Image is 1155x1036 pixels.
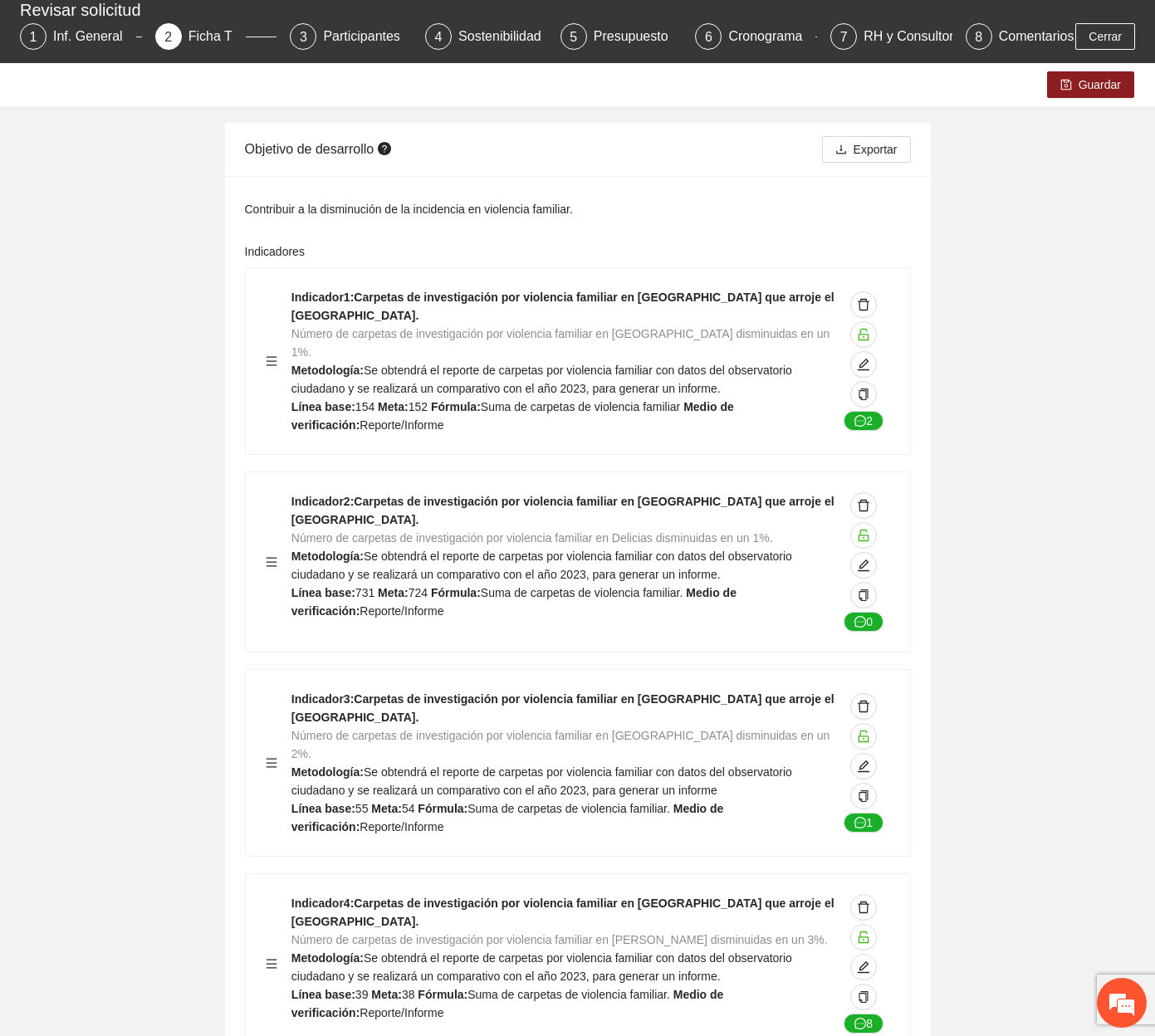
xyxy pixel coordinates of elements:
span: edit [851,358,876,371]
div: 8Comentarios [966,23,1074,50]
span: Suma de carpetas de violencia familiar. [481,586,683,599]
button: edit [850,552,877,579]
button: edit [850,351,877,378]
span: menu [266,556,277,568]
span: Estamos en línea. [96,222,229,389]
strong: Medio de verificación: [291,400,734,432]
button: unlock [850,321,877,348]
button: copy [850,582,877,608]
span: Reporte/Informe [360,1006,443,1019]
button: saveGuardar [1047,71,1134,98]
strong: Línea base: [291,400,355,413]
span: 2 [164,30,172,44]
span: 54 [402,802,415,815]
span: 38 [402,988,415,1001]
div: Comentarios [999,23,1074,50]
strong: Meta: [378,400,409,413]
button: delete [850,693,877,720]
span: menu [266,958,277,970]
button: edit [850,954,877,980]
strong: Fórmula: [431,400,481,413]
span: Número de carpetas de investigación por violencia familiar en [GEOGRAPHIC_DATA] disminuidas en un... [291,327,830,359]
span: Se obtendrá el reporte de carpetas por violencia familiar con datos del observatorio ciudadano y ... [291,765,792,797]
div: Inf. General [53,23,136,50]
span: Reporte/Informe [360,418,443,432]
button: message8 [844,1014,883,1034]
button: edit [850,753,877,779]
button: unlock [850,723,877,750]
span: copy [858,790,869,804]
span: 39 [355,988,369,1001]
button: copy [850,783,877,809]
div: Ficha T [188,23,246,50]
div: 2Ficha T [155,23,277,50]
div: 3Participantes [290,23,412,50]
div: Participantes [323,23,414,50]
span: Guardar [1079,76,1121,94]
button: delete [850,894,877,921]
div: Presupuesto [594,23,682,50]
button: message2 [844,411,883,431]
button: delete [850,492,877,519]
label: Indicadores [245,242,305,261]
span: Se obtendrá el reporte de carpetas por violencia familiar con datos del observatorio ciudadano y ... [291,364,792,395]
span: edit [851,559,876,572]
button: delete [850,291,877,318]
button: copy [850,381,877,408]
button: downloadExportar [822,136,911,163]
span: 8 [975,30,982,44]
span: delete [851,700,876,713]
strong: Metodología: [291,364,364,377]
strong: Metodología: [291,951,364,965]
strong: Línea base: [291,988,355,1001]
span: 1 [30,30,37,44]
span: message [854,415,866,428]
button: message1 [844,813,883,833]
strong: Fórmula: [418,802,467,815]
strong: Metodología: [291,550,364,563]
span: menu [266,757,277,769]
span: 3 [300,30,307,44]
div: 1Inf. General [20,23,142,50]
span: edit [851,760,876,773]
div: 7RH y Consultores [830,23,952,50]
span: save [1060,79,1072,92]
span: 4 [435,30,443,44]
strong: Metodología: [291,765,364,779]
button: message0 [844,612,883,632]
span: Suma de carpetas de violencia familiar [481,400,680,413]
span: 154 [355,400,374,413]
strong: Indicador 4 : Carpetas de investigación por violencia familiar en [GEOGRAPHIC_DATA] que arroje el... [291,897,834,928]
span: Número de carpetas de investigación por violencia familiar en [GEOGRAPHIC_DATA] disminuidas en un... [291,729,830,760]
div: Contribuir a la disminución de la incidencia en violencia familiar. [245,200,911,218]
span: Reporte/Informe [360,604,443,618]
span: 55 [355,802,369,815]
span: Reporte/Informe [360,820,443,833]
span: menu [266,355,277,367]
span: Exportar [854,140,898,159]
span: question-circle [378,142,391,155]
span: Suma de carpetas de violencia familiar. [467,988,670,1001]
span: 7 [840,30,848,44]
span: copy [858,388,869,402]
div: Cronograma [728,23,815,50]
span: 724 [409,586,428,599]
span: delete [851,298,876,311]
strong: Línea base: [291,586,355,599]
span: download [835,144,847,157]
textarea: Escriba su mensaje y pulse “Intro” [8,453,316,511]
strong: Línea base: [291,802,355,815]
div: 4Sostenibilidad [425,23,547,50]
span: Número de carpetas de investigación por violencia familiar en Delicias disminuidas en un 1%. [291,531,773,545]
button: Cerrar [1075,23,1135,50]
button: unlock [850,924,877,950]
span: edit [851,960,876,974]
span: Cerrar [1089,27,1122,46]
strong: Meta: [371,988,402,1001]
div: 6Cronograma [695,23,817,50]
strong: Meta: [371,802,402,815]
div: 5Presupuesto [560,23,683,50]
strong: Medio de verificación: [291,586,737,618]
span: Objetivo de desarrollo [245,142,395,156]
span: message [854,1018,866,1031]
